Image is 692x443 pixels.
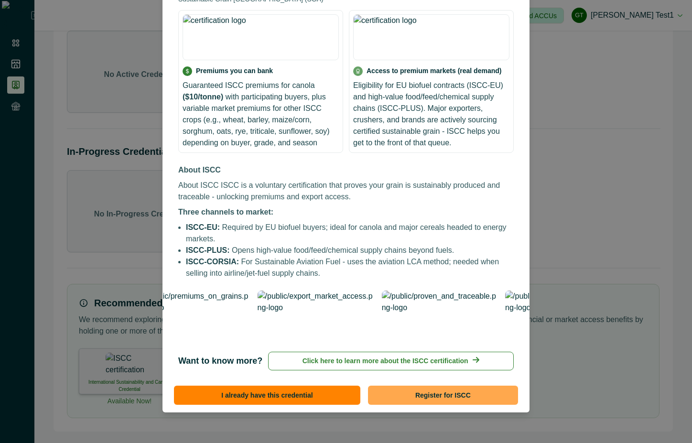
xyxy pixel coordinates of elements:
[367,66,501,76] p: Access to premium markets (real demand)
[186,222,514,245] li: Required by EU biofuel buyers; ideal for canola and major cereals headed to energy markets.
[353,14,509,60] img: certification logo
[258,291,376,344] img: /public/export_market_access.png-logo
[303,356,468,366] p: Click here to learn more about the ISCC certification
[178,206,514,218] p: Three channels to market:
[174,386,360,405] button: I already have this credential
[505,291,611,344] img: /public/simple_onboarding.png-logo
[178,355,262,367] p: Want to know more?
[183,80,339,149] p: Guaranteed ISCC premiums for canola with participating buyers, plus variable market premiums for ...
[196,66,273,76] p: Premiums you can bank
[186,258,239,266] span: ISCC-CORSIA:
[183,14,339,60] img: certification logo
[353,80,509,149] p: Eligibility for EU biofuel contracts (ISCC-EU) and high-value food/feed/chemical supply chains (I...
[186,246,230,254] span: ISCC-PLUS:
[139,291,252,344] img: /public/premiums_on_grains.png-logo
[368,386,518,405] button: Register for ISCC
[186,223,220,231] span: ISCC-EU:
[382,291,499,344] img: /public/proven_and_traceable.png-logo
[268,352,514,370] button: Click here to learn more about the ISCC certification
[178,180,514,203] p: About ISCC ISCC is a voluntary certification that proves your grain is sustainably produced and t...
[186,256,514,279] li: For Sustainable Aviation Fuel - uses the aviation LCA method; needed when selling into airline/je...
[183,93,223,101] span: ($10/tonne)
[186,245,514,256] li: Opens high-value food/feed/chemical supply chains beyond fuels.
[178,164,514,176] p: About ISCC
